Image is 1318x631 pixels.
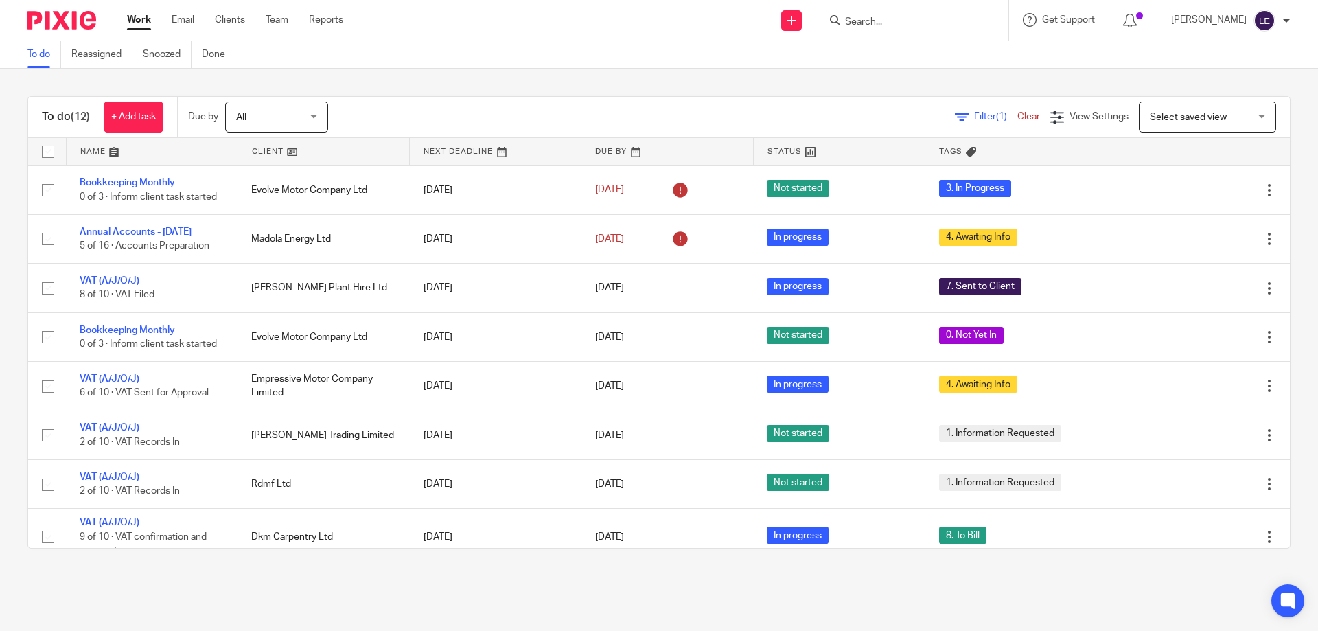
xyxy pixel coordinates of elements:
h1: To do [42,110,90,124]
span: [DATE] [595,185,624,195]
span: View Settings [1070,112,1129,122]
span: 8 of 10 · VAT Filed [80,290,154,300]
span: Not started [767,425,829,442]
span: Not started [767,327,829,344]
a: VAT (A/J/O/J) [80,518,139,527]
span: 0 of 3 · Inform client task started [80,192,217,202]
img: svg%3E [1253,10,1275,32]
a: Reports [309,13,343,27]
span: [DATE] [595,283,624,292]
span: 7. Sent to Client [939,278,1021,295]
a: + Add task [104,102,163,133]
span: 6 of 10 · VAT Sent for Approval [80,389,209,398]
span: All [236,113,246,122]
a: Snoozed [143,41,192,68]
a: Team [266,13,288,27]
a: Email [172,13,194,27]
span: 2 of 10 · VAT Records In [80,486,180,496]
td: [DATE] [410,509,581,565]
td: Madola Energy Ltd [238,214,409,263]
a: Work [127,13,151,27]
a: VAT (A/J/O/J) [80,423,139,433]
td: Evolve Motor Company Ltd [238,165,409,214]
span: In progress [767,527,829,544]
span: 9 of 10 · VAT confirmation and payment [80,532,207,556]
p: [PERSON_NAME] [1171,13,1247,27]
td: [DATE] [410,362,581,411]
span: 3. In Progress [939,180,1011,197]
a: Bookkeeping Monthly [80,178,175,187]
input: Search [844,16,967,29]
span: 4. Awaiting Info [939,376,1017,393]
span: Get Support [1042,15,1095,25]
span: [DATE] [595,381,624,391]
span: 0. Not Yet In [939,327,1004,344]
p: Due by [188,110,218,124]
span: (12) [71,111,90,122]
img: Pixie [27,11,96,30]
span: In progress [767,278,829,295]
td: Dkm Carpentry Ltd [238,509,409,565]
span: In progress [767,376,829,393]
a: VAT (A/J/O/J) [80,374,139,384]
td: Rdmf Ltd [238,460,409,509]
a: Bookkeeping Monthly [80,325,175,335]
td: Empressive Motor Company Limited [238,362,409,411]
span: 1. Information Requested [939,474,1061,491]
span: [DATE] [595,532,624,542]
a: Done [202,41,235,68]
span: Not started [767,474,829,491]
a: Annual Accounts - [DATE] [80,227,192,237]
span: 1. Information Requested [939,425,1061,442]
span: 2 of 10 · VAT Records In [80,437,180,447]
span: [DATE] [595,332,624,342]
span: 0 of 3 · Inform client task started [80,339,217,349]
span: [DATE] [595,479,624,489]
span: Select saved view [1150,113,1227,122]
span: [DATE] [595,234,624,244]
span: 8. To Bill [939,527,986,544]
a: Clear [1017,112,1040,122]
span: Tags [939,148,962,155]
span: (1) [996,112,1007,122]
td: [DATE] [410,264,581,312]
span: Filter [974,112,1017,122]
span: Not started [767,180,829,197]
td: [PERSON_NAME] Plant Hire Ltd [238,264,409,312]
td: Evolve Motor Company Ltd [238,312,409,361]
a: Reassigned [71,41,132,68]
td: [DATE] [410,411,581,459]
a: VAT (A/J/O/J) [80,472,139,482]
span: [DATE] [595,431,624,440]
a: To do [27,41,61,68]
td: [PERSON_NAME] Trading Limited [238,411,409,459]
a: Clients [215,13,245,27]
td: [DATE] [410,460,581,509]
a: VAT (A/J/O/J) [80,276,139,286]
span: 4. Awaiting Info [939,229,1017,246]
span: In progress [767,229,829,246]
td: [DATE] [410,312,581,361]
span: 5 of 16 · Accounts Preparation [80,241,209,251]
td: [DATE] [410,165,581,214]
td: [DATE] [410,214,581,263]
